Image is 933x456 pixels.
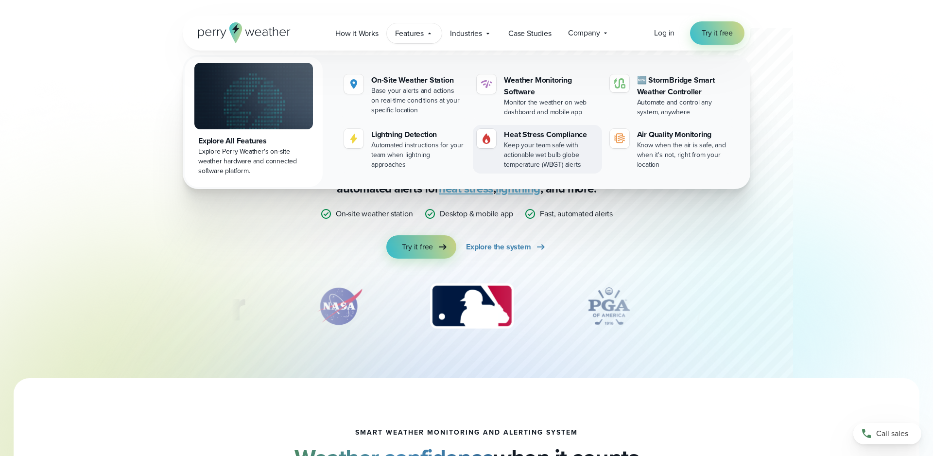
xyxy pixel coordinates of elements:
img: NASA.svg [306,282,374,331]
h1: smart weather monitoring and alerting system [355,429,578,437]
div: Heat Stress Compliance [504,129,598,140]
span: Case Studies [508,28,552,39]
img: DPR-Construction.svg [694,282,772,331]
div: Air Quality Monitoring [637,129,731,140]
span: How it Works [335,28,379,39]
img: MLB.svg [420,282,523,331]
span: Log in [654,27,674,38]
img: stormbridge-icon-V6.svg [614,78,625,88]
div: Explore All Features [198,135,309,147]
div: Lightning Detection [371,129,465,140]
img: PGA.svg [570,282,648,331]
p: Stop relying on weather apps you can’t trust — [PERSON_NAME] Weather gives you certainty with rel... [272,150,661,196]
a: Explore All Features Explore Perry Weather's on-site weather hardware and connected software plat... [185,57,323,187]
span: Call sales [876,428,908,439]
p: On-site weather station [336,208,413,220]
a: Weather Monitoring Software Monitor the weather on web dashboard and mobile app [473,70,602,121]
img: aqi-icon.svg [614,133,625,144]
span: Features [395,28,424,39]
div: Automate and control any system, anywhere [637,98,731,117]
p: Desktop & mobile app [440,208,513,220]
a: Try it free [386,235,456,259]
a: Explore the system [466,235,546,259]
img: lightning-icon.svg [348,133,360,144]
img: Location.svg [348,78,360,90]
div: Explore Perry Weather's on-site weather hardware and connected software platform. [198,147,309,176]
div: On-Site Weather Station [371,74,465,86]
div: Automated instructions for your team when lightning approaches [371,140,465,170]
div: Base your alerts and actions on real-time conditions at your specific location [371,86,465,115]
div: 🆕 StormBridge Smart Weather Controller [637,74,731,98]
a: On-Site Weather Station Base your alerts and actions on real-time conditions at your specific loc... [340,70,469,119]
div: 4 of 12 [570,282,648,331]
p: Fast, automated alerts [540,208,613,220]
a: Call sales [853,423,921,444]
a: How it Works [327,23,387,43]
div: Monitor the weather on web dashboard and mobile app [504,98,598,117]
img: Turner-Construction_1.svg [121,282,259,331]
a: Log in [654,27,674,39]
div: 2 of 12 [306,282,374,331]
div: Know when the air is safe, and when it's not, right from your location [637,140,731,170]
span: Try it free [402,241,433,253]
img: software-icon.svg [481,78,492,90]
img: Gas.svg [481,133,492,144]
div: Keep your team safe with actionable wet bulb globe temperature (WBGT) alerts [504,140,598,170]
div: slideshow [231,282,702,335]
span: Company [568,27,600,39]
a: Case Studies [500,23,560,43]
a: 🆕 StormBridge Smart Weather Controller Automate and control any system, anywhere [606,70,735,121]
a: Air Quality Monitoring Know when the air is safe, and when it's not, right from your location [606,125,735,174]
span: Industries [450,28,482,39]
div: Weather Monitoring Software [504,74,598,98]
a: Heat Stress Compliance Keep your team safe with actionable wet bulb globe temperature (WBGT) alerts [473,125,602,174]
div: 5 of 12 [694,282,772,331]
a: Lightning Detection Automated instructions for your team when lightning approaches [340,125,469,174]
span: Try it free [702,27,733,39]
div: 1 of 12 [121,282,259,331]
span: Explore the system [466,241,531,253]
div: 3 of 12 [420,282,523,331]
a: Try it free [690,21,744,45]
